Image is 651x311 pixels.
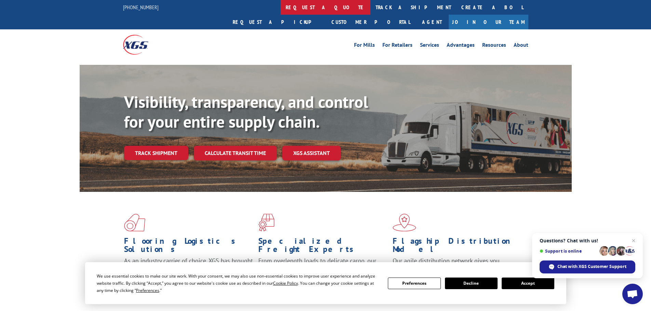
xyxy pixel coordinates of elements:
img: xgs-icon-total-supply-chain-intelligence-red [124,214,145,231]
a: Join Our Team [449,15,528,29]
span: Chat with XGS Customer Support [557,264,626,270]
button: Decline [445,278,498,289]
a: XGS ASSISTANT [282,146,341,160]
div: Cookie Consent Prompt [85,262,566,304]
b: Visibility, transparency, and control for your entire supply chain. [124,91,368,132]
h1: Flagship Distribution Model [393,237,522,257]
a: Agent [415,15,449,29]
a: Request a pickup [228,15,326,29]
span: Questions? Chat with us! [540,238,635,243]
span: Cookie Policy [273,280,298,286]
h1: Specialized Freight Experts [258,237,388,257]
a: Resources [482,42,506,50]
div: Chat with XGS Customer Support [540,260,635,273]
button: Accept [502,278,554,289]
h1: Flooring Logistics Solutions [124,237,253,257]
img: xgs-icon-focused-on-flooring-red [258,214,274,231]
a: Track shipment [124,146,188,160]
a: Advantages [447,42,475,50]
div: Open chat [622,284,643,304]
span: Our agile distribution network gives you nationwide inventory management on demand. [393,257,518,273]
a: About [514,42,528,50]
a: For Mills [354,42,375,50]
span: Close chat [629,237,638,245]
a: [PHONE_NUMBER] [123,4,159,11]
a: Services [420,42,439,50]
button: Preferences [388,278,440,289]
a: For Retailers [382,42,412,50]
a: Customer Portal [326,15,415,29]
a: Calculate transit time [194,146,277,160]
div: We use essential cookies to make our site work. With your consent, we may also use non-essential ... [97,272,380,294]
span: As an industry carrier of choice, XGS has brought innovation and dedication to flooring logistics... [124,257,253,281]
span: Support is online [540,249,597,254]
p: From overlength loads to delicate cargo, our experienced staff knows the best way to move your fr... [258,257,388,287]
img: xgs-icon-flagship-distribution-model-red [393,214,416,231]
span: Preferences [136,287,159,293]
